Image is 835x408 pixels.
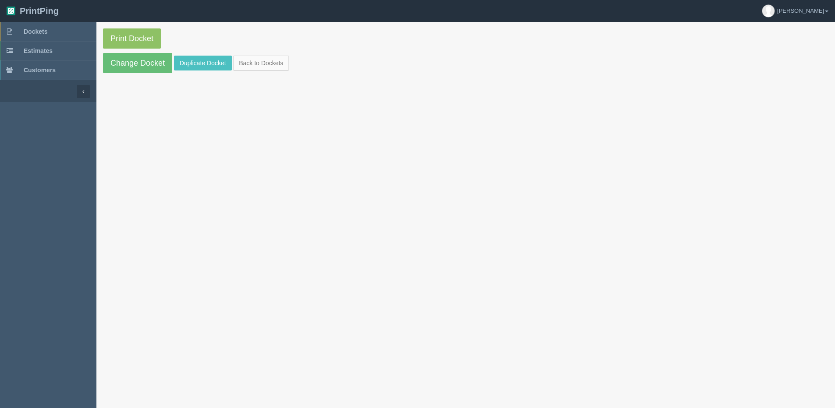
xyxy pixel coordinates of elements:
a: Duplicate Docket [174,56,232,70]
a: Change Docket [103,53,172,73]
span: Dockets [24,28,47,35]
span: Estimates [24,47,53,54]
img: avatar_default-7531ab5dedf162e01f1e0bb0964e6a185e93c5c22dfe317fb01d7f8cd2b1632c.jpg [762,5,775,17]
a: Back to Dockets [233,56,289,70]
span: Customers [24,67,56,74]
a: Print Docket [103,28,161,49]
img: logo-3e63b451c926e2ac314895c53de4908e5d424f24456219fb08d385ab2e579770.png [7,7,15,15]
